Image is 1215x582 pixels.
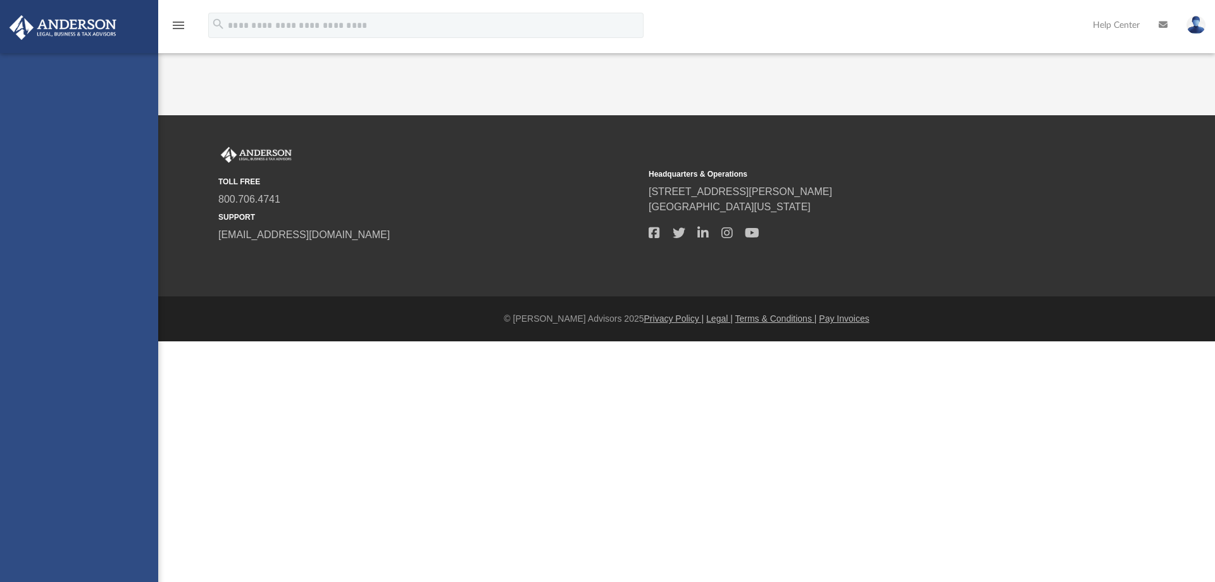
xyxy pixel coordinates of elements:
img: User Pic [1187,16,1206,34]
a: [EMAIL_ADDRESS][DOMAIN_NAME] [218,229,390,240]
a: Pay Invoices [819,313,869,324]
a: Legal | [706,313,733,324]
div: © [PERSON_NAME] Advisors 2025 [158,312,1215,326]
img: Anderson Advisors Platinum Portal [218,147,294,163]
a: [STREET_ADDRESS][PERSON_NAME] [649,186,832,197]
a: 800.706.4741 [218,194,280,205]
a: Terms & Conditions | [735,313,817,324]
a: Privacy Policy | [644,313,704,324]
small: SUPPORT [218,212,640,223]
i: search [211,17,225,31]
a: [GEOGRAPHIC_DATA][US_STATE] [649,201,811,212]
small: Headquarters & Operations [649,168,1070,180]
small: TOLL FREE [218,176,640,187]
i: menu [171,18,186,33]
a: menu [171,24,186,33]
img: Anderson Advisors Platinum Portal [6,15,120,40]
